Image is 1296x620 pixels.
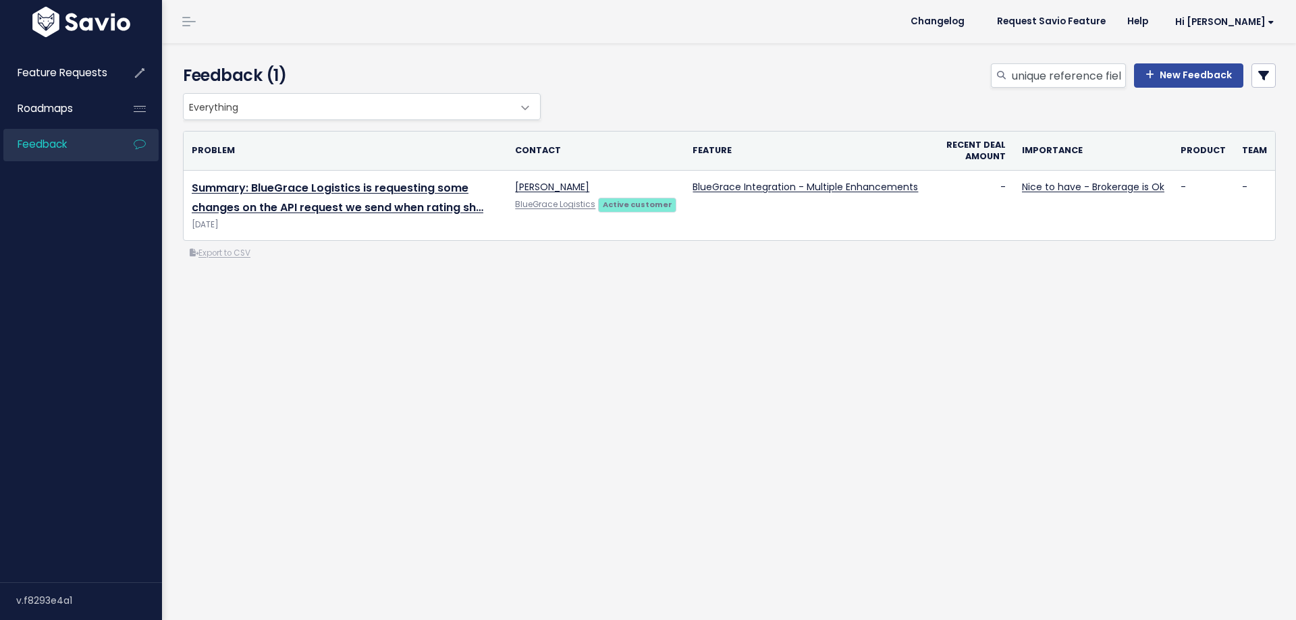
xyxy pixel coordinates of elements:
th: Product [1172,132,1234,171]
h4: Feedback (1) [183,63,534,88]
a: Summary: BlueGrace Logistics is requesting some changes on the API request we send when rating sh… [192,180,483,215]
a: Feature Requests [3,57,112,88]
th: Recent deal amount [926,132,1014,171]
a: Roadmaps [3,93,112,124]
span: Everything [184,94,513,119]
span: Hi [PERSON_NAME] [1175,17,1274,27]
a: Help [1116,11,1159,32]
strong: Active customer [603,199,672,210]
a: Nice to have - Brokerage is Ok [1022,180,1164,194]
a: Active customer [598,197,676,210]
a: Export to CSV [190,248,250,258]
a: BlueGrace Integration - Multiple Enhancements [693,180,918,194]
span: Feature Requests [18,65,107,80]
th: Feature [684,132,926,171]
img: logo-white.9d6f32f41409.svg [29,7,134,37]
a: [PERSON_NAME] [515,180,589,194]
span: Everything [183,93,541,120]
input: Search feedback... [1010,63,1126,88]
span: Roadmaps [18,101,73,115]
a: BlueGrace Logistics [515,199,595,210]
th: Contact [507,132,684,171]
th: Importance [1014,132,1172,171]
a: New Feedback [1134,63,1243,88]
td: - [1234,171,1275,241]
div: v.f8293e4a1 [16,583,162,618]
div: [DATE] [192,218,499,232]
a: Request Savio Feature [986,11,1116,32]
td: - [1172,171,1234,241]
span: Changelog [911,17,965,26]
span: Feedback [18,137,67,151]
a: Feedback [3,129,112,160]
th: Problem [184,132,507,171]
th: Team [1234,132,1275,171]
td: - [926,171,1014,241]
a: Hi [PERSON_NAME] [1159,11,1285,32]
